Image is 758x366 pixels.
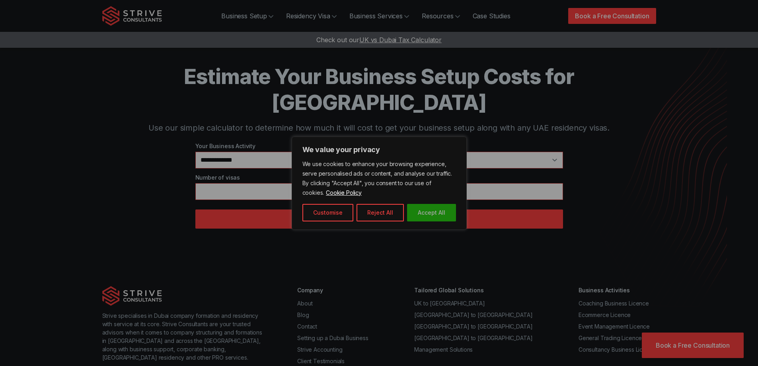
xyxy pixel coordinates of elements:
button: Customise [302,204,353,221]
a: Cookie Policy [325,189,362,196]
p: We value your privacy [302,145,456,155]
div: We value your privacy [292,137,467,230]
button: Reject All [357,204,404,221]
p: We use cookies to enhance your browsing experience, serve personalised ads or content, and analys... [302,159,456,198]
button: Accept All [407,204,456,221]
